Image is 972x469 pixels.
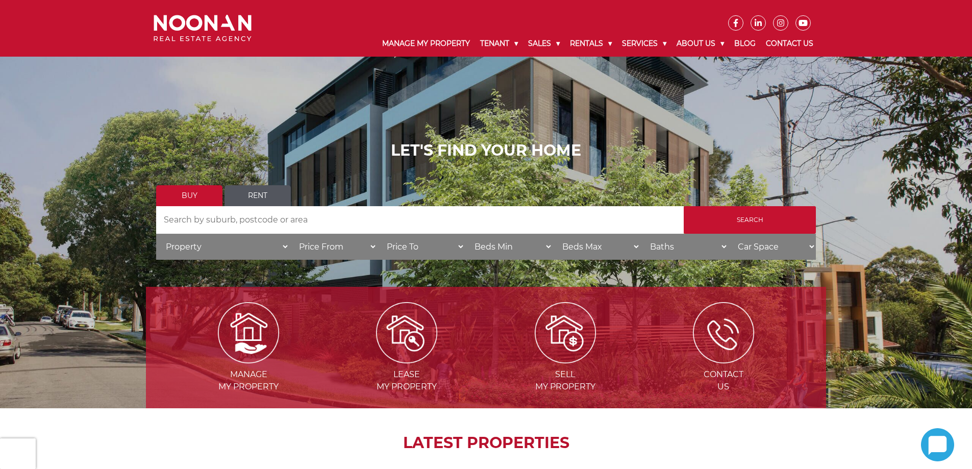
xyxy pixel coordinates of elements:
a: Sell my property Sellmy Property [487,327,643,391]
h1: LET'S FIND YOUR HOME [156,141,816,160]
img: Sell my property [535,302,596,363]
a: About Us [671,31,729,57]
img: Manage my Property [218,302,279,363]
a: Manage My Property [377,31,475,57]
a: Tenant [475,31,523,57]
img: ICONS [693,302,754,363]
a: Blog [729,31,761,57]
span: Manage my Property [170,368,327,393]
img: Lease my property [376,302,437,363]
a: Rent [225,185,291,206]
span: Lease my Property [329,368,485,393]
img: Noonan Real Estate Agency [154,15,252,42]
a: Contact Us [761,31,818,57]
span: Contact Us [645,368,802,393]
a: Lease my property Leasemy Property [329,327,485,391]
a: Sales [523,31,565,57]
h2: LATEST PROPERTIES [171,434,801,452]
a: Services [617,31,671,57]
a: Manage my Property Managemy Property [170,327,327,391]
input: Search by suburb, postcode or area [156,206,684,234]
a: Rentals [565,31,617,57]
span: Sell my Property [487,368,643,393]
input: Search [684,206,816,234]
a: ICONS ContactUs [645,327,802,391]
a: Buy [156,185,222,206]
